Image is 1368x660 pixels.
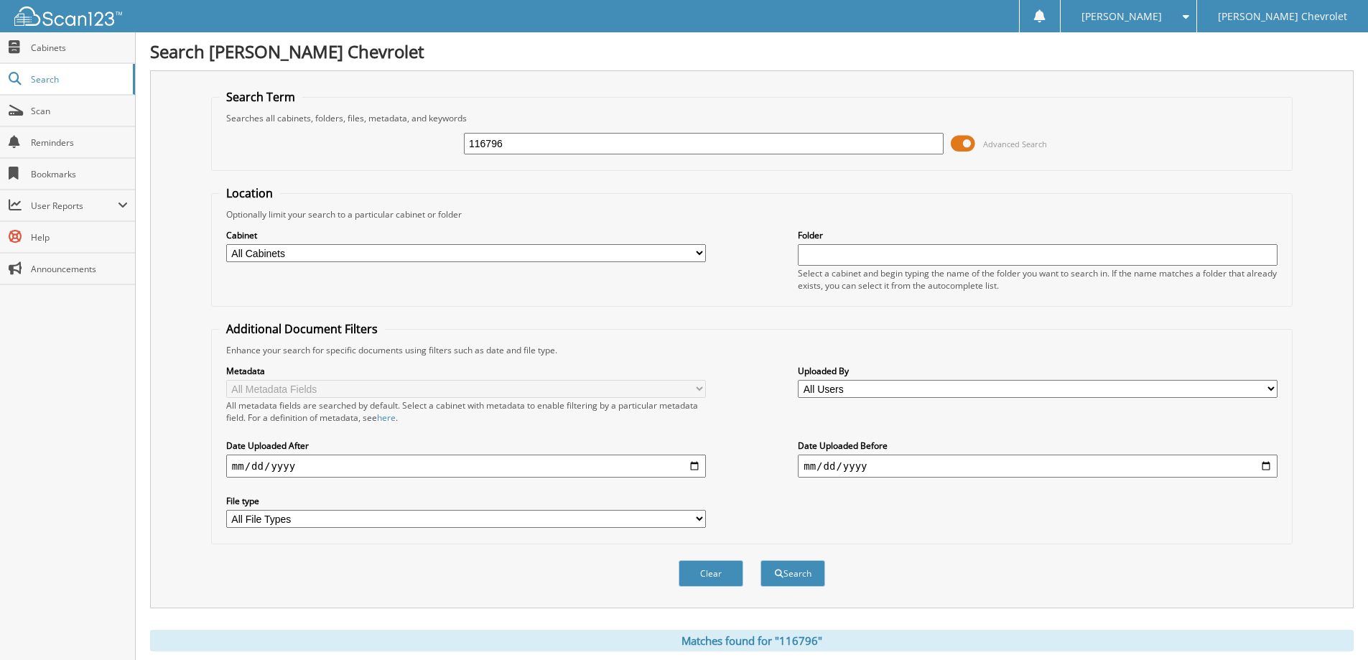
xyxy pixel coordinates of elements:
[14,6,122,26] img: scan123-logo-white.svg
[31,231,128,243] span: Help
[31,136,128,149] span: Reminders
[1081,12,1162,21] span: [PERSON_NAME]
[983,139,1047,149] span: Advanced Search
[798,365,1278,377] label: Uploaded By
[31,42,128,54] span: Cabinets
[226,365,706,377] label: Metadata
[1218,12,1347,21] span: [PERSON_NAME] Chevrolet
[377,412,396,424] a: here
[798,267,1278,292] div: Select a cabinet and begin typing the name of the folder you want to search in. If the name match...
[31,105,128,117] span: Scan
[31,168,128,180] span: Bookmarks
[226,399,706,424] div: All metadata fields are searched by default. Select a cabinet with metadata to enable filtering b...
[219,89,302,105] legend: Search Term
[798,455,1278,478] input: end
[219,321,385,337] legend: Additional Document Filters
[150,39,1354,63] h1: Search [PERSON_NAME] Chevrolet
[31,73,126,85] span: Search
[798,440,1278,452] label: Date Uploaded Before
[226,495,706,507] label: File type
[219,344,1285,356] div: Enhance your search for specific documents using filters such as date and file type.
[798,229,1278,241] label: Folder
[31,200,118,212] span: User Reports
[31,263,128,275] span: Announcements
[150,630,1354,651] div: Matches found for "116796"
[219,208,1285,220] div: Optionally limit your search to a particular cabinet or folder
[679,560,743,587] button: Clear
[219,112,1285,124] div: Searches all cabinets, folders, files, metadata, and keywords
[226,455,706,478] input: start
[760,560,825,587] button: Search
[226,229,706,241] label: Cabinet
[219,185,280,201] legend: Location
[226,440,706,452] label: Date Uploaded After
